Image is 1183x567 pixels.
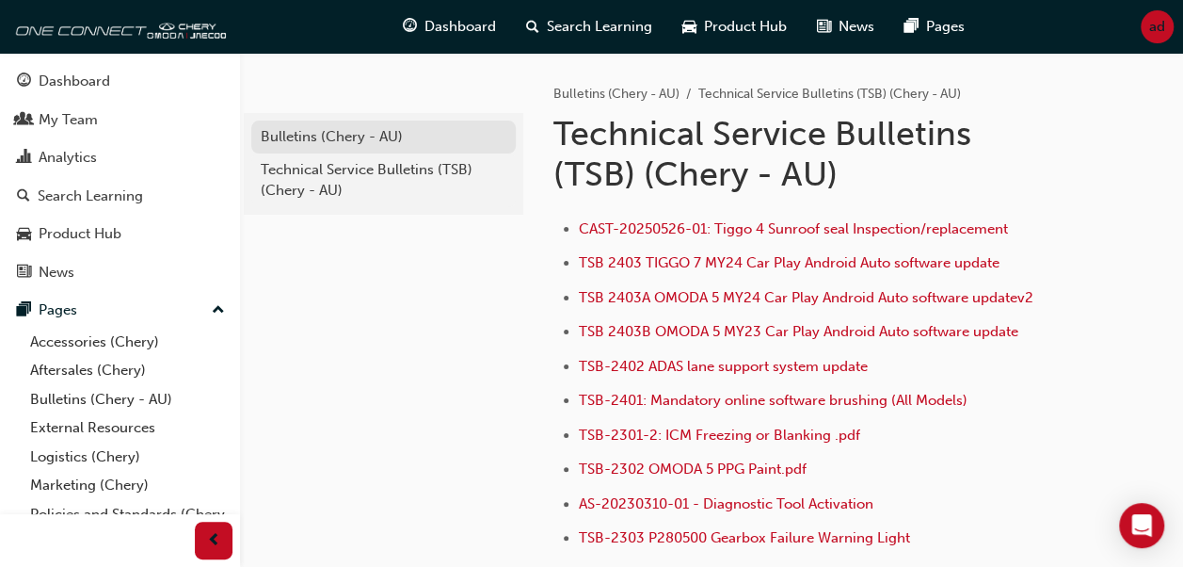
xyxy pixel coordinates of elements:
[261,159,506,202] div: Technical Service Bulletins (TSB) (Chery - AU)
[39,109,98,131] div: My Team
[39,223,121,245] div: Product Hub
[23,471,232,500] a: Marketing (Chery)
[698,84,961,105] li: Technical Service Bulletins (TSB) (Chery - AU)
[839,16,874,38] span: News
[251,154,516,207] a: Technical Service Bulletins (TSB) (Chery - AU)
[1141,10,1174,43] button: ad
[38,186,143,207] div: Search Learning
[388,8,511,46] a: guage-iconDashboard
[8,179,232,214] a: Search Learning
[1119,503,1164,548] div: Open Intercom Messenger
[579,495,873,512] a: AS-20230310-01 - Diagnostic Tool Activation
[553,86,679,102] a: Bulletins (Chery - AU)
[8,140,232,175] a: Analytics
[23,328,232,357] a: Accessories (Chery)
[207,529,221,553] span: prev-icon
[1149,16,1165,38] span: ad
[579,461,807,478] a: TSB-2302 OMODA 5 PPG Paint.pdf
[39,71,110,92] div: Dashboard
[579,254,999,271] a: TSB 2403 TIGGO 7 MY24 Car Play Android Auto software update
[424,16,496,38] span: Dashboard
[17,112,31,129] span: people-icon
[8,255,232,290] a: News
[403,15,417,39] span: guage-icon
[553,113,1040,195] h1: Technical Service Bulletins (TSB) (Chery - AU)
[17,150,31,167] span: chart-icon
[17,302,31,319] span: pages-icon
[17,73,31,90] span: guage-icon
[579,220,1008,237] a: CAST-20250526-01: Tiggo 4 Sunroof seal Inspection/replacement
[579,358,868,375] a: TSB-2402 ADAS lane support system update
[8,217,232,251] a: Product Hub
[802,8,889,46] a: news-iconNews
[17,265,31,282] span: news-icon
[39,300,77,321] div: Pages
[23,500,232,550] a: Policies and Standards (Chery -AU)
[8,60,232,293] button: DashboardMy TeamAnalyticsSearch LearningProduct HubNews
[261,126,506,148] div: Bulletins (Chery - AU)
[511,8,667,46] a: search-iconSearch Learning
[579,392,967,409] a: TSB-2401: Mandatory online software brushing (All Models)
[579,427,860,444] a: TSB-2301-2: ICM Freezing or Blanking .pdf
[8,64,232,99] a: Dashboard
[704,16,787,38] span: Product Hub
[23,356,232,385] a: Aftersales (Chery)
[8,293,232,328] button: Pages
[17,188,30,205] span: search-icon
[579,529,910,546] a: TSB-2303 P280500 Gearbox Failure Warning Light
[212,299,225,323] span: up-icon
[39,262,74,283] div: News
[579,323,1018,340] a: TSB 2403B OMODA 5 MY23 Car Play Android Auto software update
[547,16,652,38] span: Search Learning
[17,226,31,243] span: car-icon
[23,413,232,443] a: External Resources
[926,16,965,38] span: Pages
[667,8,802,46] a: car-iconProduct Hub
[8,103,232,138] a: My Team
[682,15,696,39] span: car-icon
[817,15,831,39] span: news-icon
[251,121,516,154] a: Bulletins (Chery - AU)
[526,15,539,39] span: search-icon
[23,443,232,472] a: Logistics (Chery)
[889,8,980,46] a: pages-iconPages
[904,15,919,39] span: pages-icon
[23,385,232,414] a: Bulletins (Chery - AU)
[579,289,1033,306] a: TSB 2403A OMODA 5 MY24 Car Play Android Auto software updatev2
[39,147,97,169] div: Analytics
[9,8,226,45] img: oneconnect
